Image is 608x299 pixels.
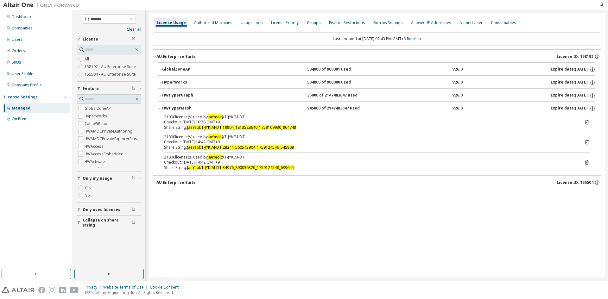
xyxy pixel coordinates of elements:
div: Borrow Settings [373,20,403,25]
p: © 2025 Altair Engineering, Inc. All Rights Reserved. [85,290,182,295]
img: Altair One [3,2,82,8]
div: HWHyperGraph [162,93,219,98]
span: License [83,37,98,42]
div: SKUs [12,60,21,65]
img: facebook.svg [38,287,45,293]
p: 21000 license(s) used by @ T-JYKIM-DT [164,134,574,140]
div: Checkout: [DATE] 10:38 GMT+9 [164,120,574,125]
div: Cookie Consent [150,285,182,290]
div: Allowed IP Addresses [411,20,451,25]
button: GlobalZoneAP504000 of 900001 usedv26.0Expire date:[DATE] [158,63,595,77]
span: License ID: 155504 [557,180,593,185]
label: HWAcufwh [85,165,105,173]
div: Website Terms of Use [103,285,150,290]
label: HyperWorks [85,112,108,120]
div: HyperWorks [162,80,219,85]
span: Clear filter [132,176,136,181]
button: License [77,32,141,46]
label: 155504 - AU Enterprise Suite [85,71,137,78]
div: Last updated at: [DATE] 02:43 PM GMT+9 [153,32,601,46]
mark: JaeYeol [208,114,221,120]
div: AU Enterprise Suite [156,54,196,59]
div: Named User [459,20,483,25]
p: Share String: [164,125,574,130]
div: Feature Restrictions [329,20,365,25]
div: Expire date: [DATE] [551,106,595,111]
a: Clear all [77,27,141,32]
span: Clear filter [132,220,136,225]
a: Refresh [407,36,421,41]
span: Clear filter [132,37,136,42]
div: 945000 of 2147483647 used [307,106,364,111]
mark: JaeYeol:T-JYKIM-DT:34976_890036320_1759124548_639645 [187,165,294,170]
div: Users [12,37,23,42]
label: No [85,192,91,199]
label: HWAMDCPrivateAuthoring [85,128,134,135]
img: instagram.svg [49,287,55,293]
div: User Profile [12,71,33,76]
div: Privacy [85,285,103,290]
div: Company Profile [12,83,42,88]
div: AU Enterprise Suite [156,180,196,185]
div: v26.0 [453,106,463,111]
span: Clear filter [132,207,136,212]
p: 21000 license(s) used by @ T-JYKIM-DT [164,154,574,160]
img: altair_logo.svg [2,287,35,293]
div: v26.0 [453,93,463,98]
div: License Priority [271,20,299,25]
div: Expire date: [DATE] [551,67,595,72]
p: 21000 license(s) used by @ T-JYKIM-DT [164,114,574,120]
button: AU Enterprise SuiteLicense ID: 158192 [153,50,601,64]
label: CatiaV5Reader [85,120,112,128]
button: HyperWorks504000 of 900000 usedv26.0Expire date:[DATE] [158,76,595,90]
div: Checkout: [DATE] 14:42 GMT+9 [164,140,574,145]
div: HWHyperMesh [162,106,219,111]
label: HWAccessEmbedded [85,150,125,158]
mark: JaeYeol [208,154,221,160]
div: v26.0 [453,80,463,85]
div: Groups [307,20,321,25]
mark: JaeYeol [208,134,221,140]
label: Yes [85,184,92,192]
span: Clear filter [132,86,136,91]
button: HWHyperGraph36000 of 2147483647 usedv26.0Expire date:[DATE] [158,89,595,103]
span: License ID: 158192 [557,54,593,59]
label: All [85,55,90,63]
div: Managed [12,106,30,111]
button: Only my usage [77,171,141,185]
p: Share String: [164,165,574,170]
span: Collapse on share string [83,218,132,228]
label: 158192 - AU Enterprise Suite [85,63,137,71]
div: Checkout: [DATE] 14:42 GMT+9 [164,160,574,165]
div: License Settings [4,95,38,100]
div: License Usage [157,20,186,25]
div: Orders [12,48,25,53]
span: Feature [83,86,99,91]
span: Only used licenses [83,207,120,212]
img: youtube.svg [70,287,79,293]
div: 504000 of 900000 used [307,80,364,85]
div: Usage Logs [241,20,263,25]
div: Dashboard [12,14,33,19]
div: GlobalZoneAP [162,67,219,72]
button: HWHyperMesh945000 of 2147483647 usedv26.0Expire date:[DATE] [158,102,595,115]
p: Share String: [164,145,574,150]
div: Expire date: [DATE] [551,93,595,98]
div: Authorized Machines [194,20,232,25]
div: 504000 of 900001 used [307,67,364,72]
div: Consumables [491,20,516,25]
div: Companies [12,26,33,31]
div: On Prem [12,116,28,121]
label: HWActivate [85,158,106,165]
label: GlobalZoneAP [85,105,112,112]
div: v26.0 [453,67,463,72]
span: Only my usage [83,176,112,181]
img: linkedin.svg [59,287,66,293]
div: Expire date: [DATE] [551,80,595,85]
button: Feature [77,82,141,96]
button: Only used licenses [77,203,141,217]
label: HWAccess [85,143,105,150]
button: Collapse on share string [77,216,141,230]
label: HWAMDCPrivateExplorerPlus [85,135,138,143]
mark: JaeYeol:T-JYKIM-DT:28244_560543904_1759124546_545809 [187,145,294,150]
